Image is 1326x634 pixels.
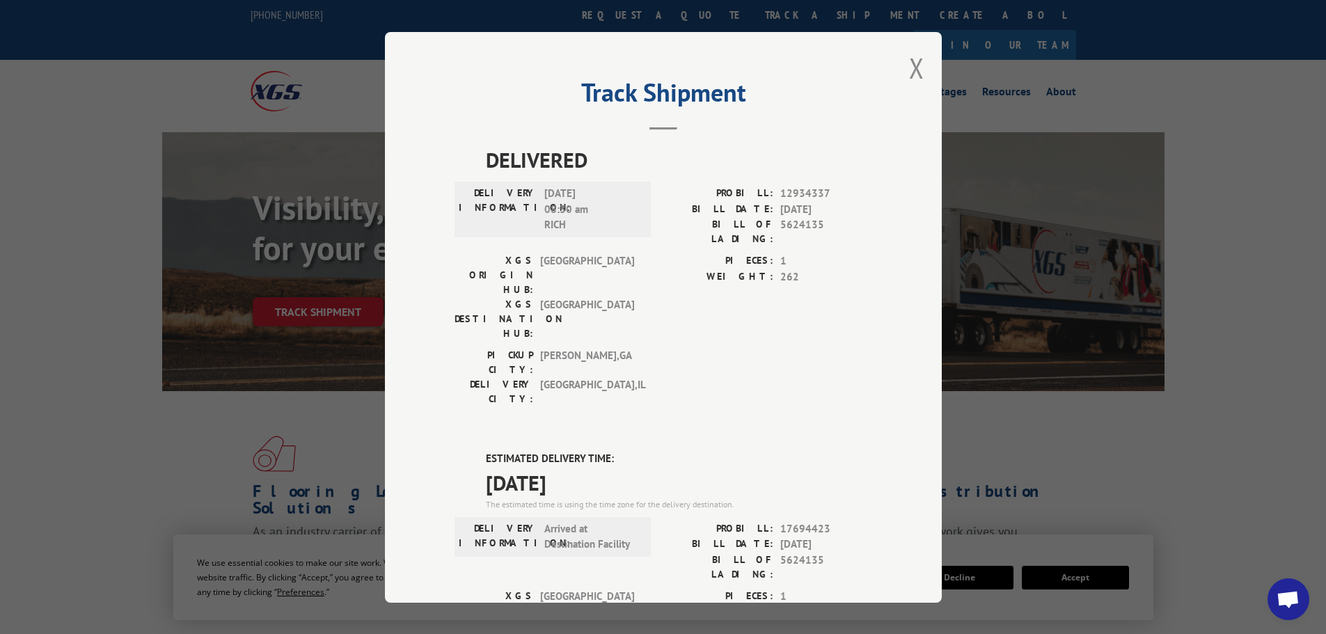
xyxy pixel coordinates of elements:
[663,537,773,553] label: BILL DATE:
[909,49,924,86] button: Close modal
[486,451,872,467] label: ESTIMATED DELIVERY TIME:
[540,377,634,406] span: [GEOGRAPHIC_DATA] , IL
[663,588,773,604] label: PIECES:
[663,521,773,537] label: PROBILL:
[455,253,533,297] label: XGS ORIGIN HUB:
[780,552,872,581] span: 5624135
[780,186,872,202] span: 12934337
[780,588,872,604] span: 1
[540,588,634,632] span: [GEOGRAPHIC_DATA]
[663,201,773,217] label: BILL DATE:
[663,253,773,269] label: PIECES:
[544,186,638,233] span: [DATE] 08:30 am RICH
[663,269,773,285] label: WEIGHT:
[780,201,872,217] span: [DATE]
[455,83,872,109] h2: Track Shipment
[663,186,773,202] label: PROBILL:
[780,521,872,537] span: 17694423
[540,297,634,341] span: [GEOGRAPHIC_DATA]
[1268,578,1309,620] div: Open chat
[780,217,872,246] span: 5624135
[455,588,533,632] label: XGS ORIGIN HUB:
[544,521,638,552] span: Arrived at Destination Facility
[459,186,537,233] label: DELIVERY INFORMATION:
[663,552,773,581] label: BILL OF LADING:
[540,348,634,377] span: [PERSON_NAME] , GA
[780,537,872,553] span: [DATE]
[486,144,872,175] span: DELIVERED
[663,217,773,246] label: BILL OF LADING:
[455,377,533,406] label: DELIVERY CITY:
[540,253,634,297] span: [GEOGRAPHIC_DATA]
[780,269,872,285] span: 262
[459,521,537,552] label: DELIVERY INFORMATION:
[455,297,533,341] label: XGS DESTINATION HUB:
[780,253,872,269] span: 1
[455,348,533,377] label: PICKUP CITY:
[486,498,872,510] div: The estimated time is using the time zone for the delivery destination.
[486,466,872,498] span: [DATE]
